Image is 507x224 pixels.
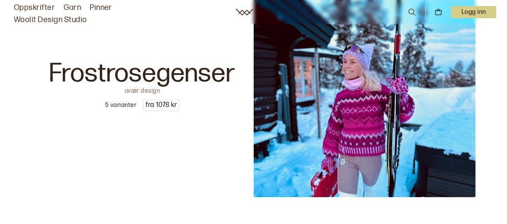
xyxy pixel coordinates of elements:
[49,61,236,87] p: Frostrosegenser
[105,101,136,110] p: 5 varianter
[125,87,160,93] p: uvær design
[14,2,55,14] a: Oppskrifter
[144,100,179,110] p: fra 1078 kr
[451,6,497,18] button: User dropdown
[14,14,87,26] a: Woolit Design Studio
[236,9,253,16] a: Woolit
[64,2,81,14] a: Garn
[451,6,497,18] p: Logg inn
[90,2,112,14] a: Pinner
